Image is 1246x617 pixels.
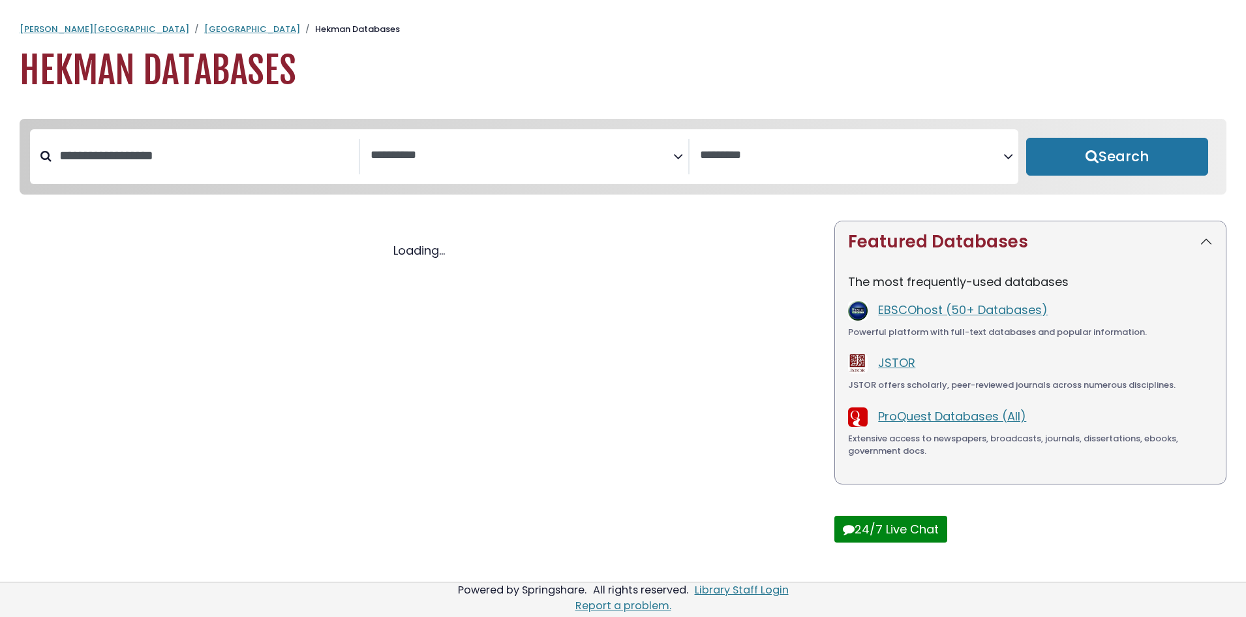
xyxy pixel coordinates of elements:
button: 24/7 Live Chat [834,516,947,543]
div: JSTOR offers scholarly, peer-reviewed journals across numerous disciplines. [848,379,1213,392]
div: All rights reserved. [591,582,690,597]
a: [PERSON_NAME][GEOGRAPHIC_DATA] [20,23,189,35]
div: Powered by Springshare. [456,582,588,597]
a: Report a problem. [575,598,671,613]
p: The most frequently-used databases [848,273,1213,291]
li: Hekman Databases [300,23,400,36]
a: EBSCOhost (50+ Databases) [878,302,1048,318]
button: Featured Databases [835,221,1226,262]
a: [GEOGRAPHIC_DATA] [204,23,300,35]
button: Submit for Search Results [1026,138,1208,176]
a: ProQuest Databases (All) [878,408,1026,424]
a: Library Staff Login [695,582,789,597]
div: Powerful platform with full-text databases and popular information. [848,326,1213,339]
nav: Search filters [20,119,1226,195]
textarea: Search [700,149,1003,163]
h1: Hekman Databases [20,49,1226,93]
div: Extensive access to newspapers, broadcasts, journals, dissertations, ebooks, government docs. [848,432,1213,458]
textarea: Search [371,149,674,163]
a: JSTOR [878,355,915,371]
nav: breadcrumb [20,23,1226,36]
input: Search database by title or keyword [52,145,359,166]
div: Loading... [20,242,819,259]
